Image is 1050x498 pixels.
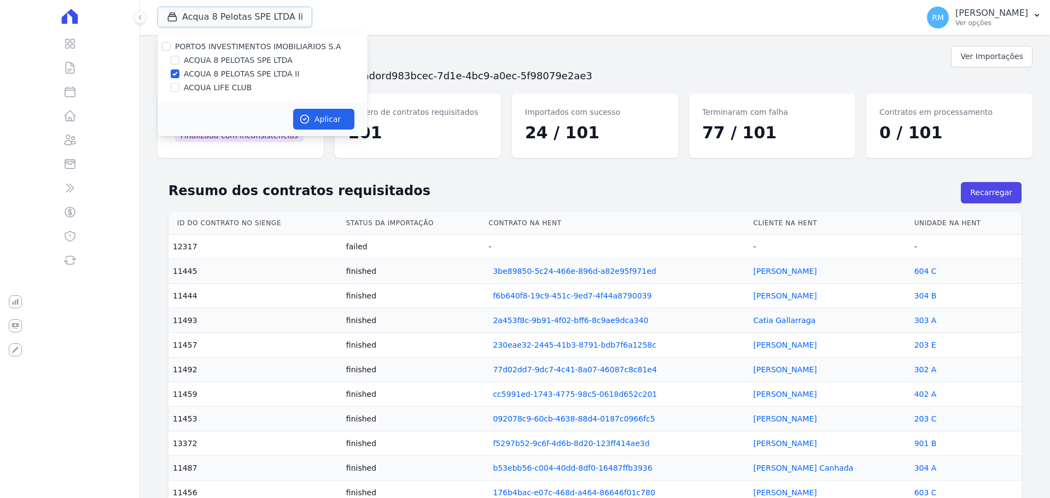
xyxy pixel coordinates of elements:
[961,182,1022,203] button: Recarregar
[293,109,354,130] button: Aplicar
[184,82,252,93] label: ACQUA LIFE CLUB
[168,407,342,431] td: 11453
[753,316,815,325] a: Catia Gallarraga
[932,14,944,21] span: RM
[168,431,342,456] td: 13372
[493,339,656,350] a: 230eae32-2445-41b3-8791-bdb7f6a1258c
[168,333,342,358] td: 11457
[753,488,816,497] a: [PERSON_NAME]
[493,438,649,449] a: f5297b52-9c6f-4d6b-8d20-123ff414ae3d
[914,390,937,399] a: 402 A
[168,181,961,201] h2: Resumo dos contratos requisitados
[914,414,937,423] a: 203 C
[753,341,816,349] a: [PERSON_NAME]
[493,389,657,400] a: cc5991ed-1743-4775-98c5-0618d652c201
[484,212,749,235] th: Contrato na Hent
[493,364,657,375] a: 77d02dd7-9dc7-4c41-8a07-46087c8c81e4
[914,464,937,472] a: 304 A
[184,55,293,66] label: ACQUA 8 PELOTAS SPE LTDA
[175,42,341,51] label: PORTO5 INVESTIMENTOS IMOBILIARIOS S.A
[753,414,816,423] a: [PERSON_NAME]
[910,235,1022,259] td: -
[157,69,1032,83] h3: Importação criada em com identificador
[342,456,485,481] td: finished
[342,431,485,456] td: finished
[955,8,1028,19] p: [PERSON_NAME]
[348,120,488,145] dd: 101
[525,107,665,118] dt: Importados com sucesso
[918,2,1050,33] button: RM [PERSON_NAME] Ver opções
[168,235,342,259] td: 12317
[342,382,485,407] td: finished
[879,120,1019,145] dd: 0 / 101
[914,439,937,448] a: 901 B
[168,259,342,284] td: 11445
[168,308,342,333] td: 11493
[914,488,937,497] a: 603 C
[493,487,655,498] a: 176b4bac-e07c-468d-a464-86646f01c780
[342,259,485,284] td: finished
[879,107,1019,118] dt: Contratos em processamento
[955,19,1028,27] p: Ver opções
[951,46,1032,67] a: Ver Importações
[493,266,656,277] a: 3be89850-5c24-466e-896d-a82e95f971ed
[753,267,816,276] a: [PERSON_NAME]
[914,316,937,325] a: 303 A
[157,47,951,67] h2: Integração com Sienge
[910,212,1022,235] th: Unidade na Hent
[348,107,488,118] dt: Número de contratos requisitados
[157,7,312,27] button: Acqua 8 Pelotas SPE LTDA Ii
[525,120,665,145] dd: 24 / 101
[342,407,485,431] td: finished
[168,284,342,308] td: 11444
[914,365,937,374] a: 302 A
[386,70,592,81] span: d983bcec-7d1e-4bc9-a0ec-5f98079e2ae3
[168,358,342,382] td: 11492
[753,464,853,472] a: [PERSON_NAME] Canhada
[749,212,909,235] th: Cliente na Hent
[342,308,485,333] td: finished
[914,267,937,276] a: 604 C
[914,291,937,300] a: 304 B
[168,456,342,481] td: 11487
[493,290,651,301] a: f6b640f8-19c9-451c-9ed7-4f44a8790039
[342,284,485,308] td: finished
[493,413,655,424] a: 092078c9-60cb-4638-88d4-0187c0966fc5
[753,365,816,374] a: [PERSON_NAME]
[493,315,648,326] a: 2a453f8c-9b91-4f02-bff6-8c9ae9dca340
[342,333,485,358] td: finished
[484,235,749,259] td: -
[493,462,652,473] a: b53ebb56-c004-40dd-8df0-16487ffb3936
[168,382,342,407] td: 11459
[184,68,300,80] label: ACQUA 8 PELOTAS SPE LTDA II
[753,439,816,448] a: [PERSON_NAME]
[342,235,485,259] td: failed
[342,212,485,235] th: Status da importação
[342,358,485,382] td: finished
[749,235,909,259] td: -
[914,341,936,349] a: 203 E
[702,120,842,145] dd: 77 / 101
[753,291,816,300] a: [PERSON_NAME]
[702,107,842,118] dt: Terminaram com falha
[753,390,816,399] a: [PERSON_NAME]
[168,212,342,235] th: Id do contrato no Sienge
